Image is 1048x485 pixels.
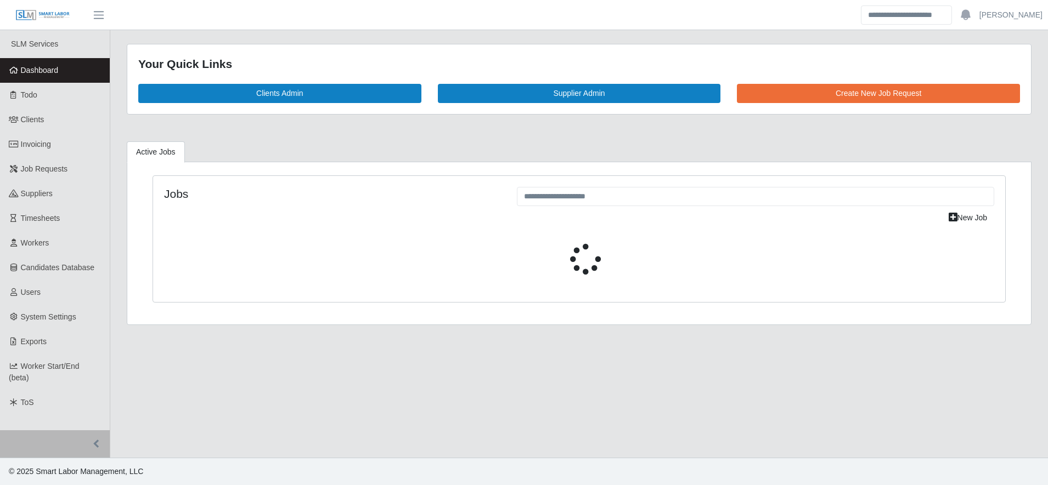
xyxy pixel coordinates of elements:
[15,9,70,21] img: SLM Logo
[861,5,952,25] input: Search
[21,288,41,296] span: Users
[11,39,58,48] span: SLM Services
[942,208,994,227] a: New Job
[979,9,1043,21] a: [PERSON_NAME]
[21,189,53,198] span: Suppliers
[127,141,185,163] a: Active Jobs
[9,362,80,382] span: Worker Start/End (beta)
[21,238,49,247] span: Workers
[21,263,95,272] span: Candidates Database
[138,84,421,103] a: Clients Admin
[438,84,721,103] a: Supplier Admin
[21,337,47,346] span: Exports
[737,84,1020,103] a: Create New Job Request
[138,55,1020,73] div: Your Quick Links
[21,214,60,222] span: Timesheets
[21,164,68,173] span: Job Requests
[164,187,500,201] h4: Jobs
[9,467,143,476] span: © 2025 Smart Labor Management, LLC
[21,66,59,75] span: Dashboard
[21,115,44,124] span: Clients
[21,398,34,407] span: ToS
[21,312,76,321] span: System Settings
[21,140,51,149] span: Invoicing
[21,90,37,99] span: Todo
